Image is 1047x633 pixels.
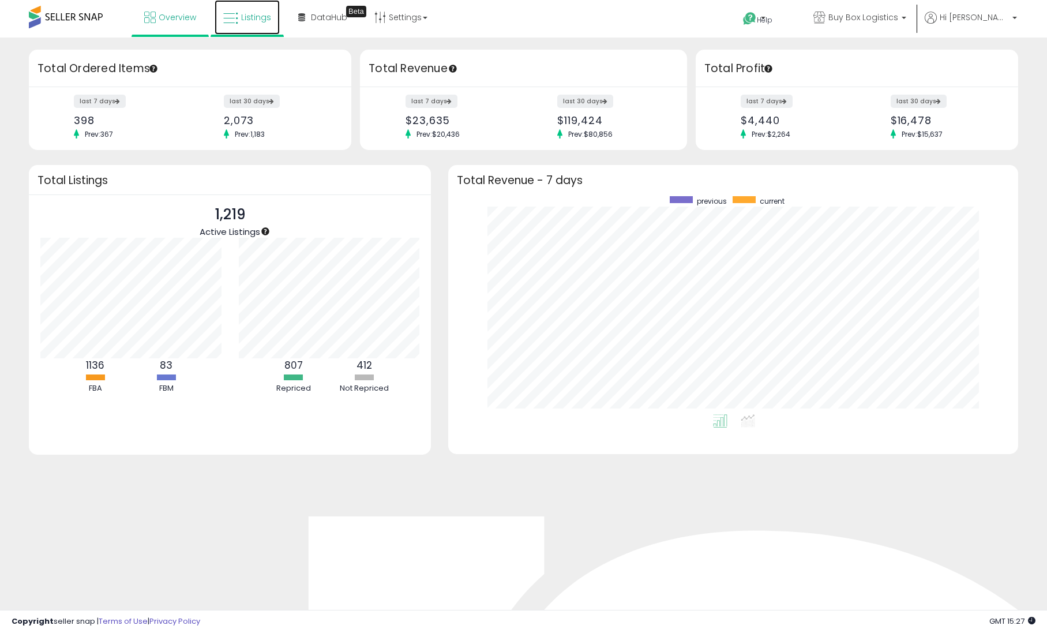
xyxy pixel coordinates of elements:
[828,12,898,23] span: Buy Box Logistics
[891,114,998,126] div: $16,478
[448,63,458,74] div: Tooltip anchor
[160,358,172,372] b: 83
[79,129,119,139] span: Prev: 367
[132,383,201,394] div: FBM
[37,176,422,185] h3: Total Listings
[241,12,271,23] span: Listings
[457,176,1010,185] h3: Total Revenue - 7 days
[742,12,757,26] i: Get Help
[346,6,366,17] div: Tooltip anchor
[259,383,328,394] div: Repriced
[369,61,678,77] h3: Total Revenue
[224,114,331,126] div: 2,073
[940,12,1009,23] span: Hi [PERSON_NAME]
[406,95,457,108] label: last 7 days
[74,114,181,126] div: 398
[411,129,466,139] span: Prev: $20,436
[557,95,613,108] label: last 30 days
[148,63,159,74] div: Tooltip anchor
[891,95,947,108] label: last 30 days
[704,61,1010,77] h3: Total Profit
[734,3,795,38] a: Help
[697,196,727,206] span: previous
[224,95,280,108] label: last 30 days
[37,61,343,77] h3: Total Ordered Items
[763,63,774,74] div: Tooltip anchor
[741,95,793,108] label: last 7 days
[61,383,130,394] div: FBA
[746,129,796,139] span: Prev: $2,264
[311,12,347,23] span: DataHub
[356,358,372,372] b: 412
[284,358,303,372] b: 807
[86,358,104,372] b: 1136
[260,226,271,237] div: Tooltip anchor
[159,12,196,23] span: Overview
[741,114,848,126] div: $4,440
[406,114,515,126] div: $23,635
[896,129,948,139] span: Prev: $15,637
[200,226,260,238] span: Active Listings
[330,383,399,394] div: Not Repriced
[557,114,666,126] div: $119,424
[200,204,260,226] p: 1,219
[760,196,785,206] span: current
[757,15,772,25] span: Help
[229,129,271,139] span: Prev: 1,183
[925,12,1017,38] a: Hi [PERSON_NAME]
[74,95,126,108] label: last 7 days
[562,129,618,139] span: Prev: $80,856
